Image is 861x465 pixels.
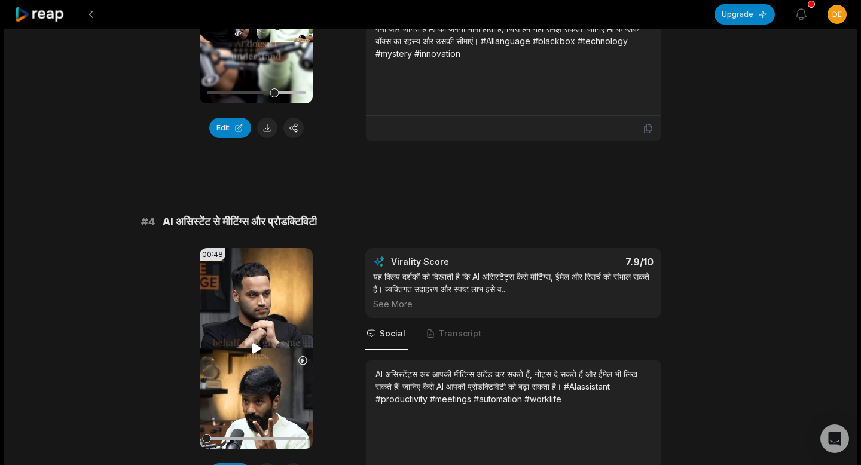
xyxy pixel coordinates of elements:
nav: Tabs [365,318,661,350]
span: # 4 [141,213,155,230]
button: Edit [209,118,251,138]
div: यह क्लिप दर्शकों को दिखाती है कि AI असिस्टेंट्स कैसे मीटिंग्स, ईमेल और रिसर्च को संभाल सकते हैं। ... [373,270,654,310]
span: Transcript [439,328,481,339]
div: Open Intercom Messenger [820,424,849,453]
button: Upgrade [715,4,775,25]
video: Your browser does not support mp4 format. [200,248,313,449]
div: 7.9 /10 [526,256,654,268]
span: Social [380,328,405,339]
div: Virality Score [391,256,520,268]
div: क्या आप जानते हैं AI की अपनी भाषा होती है, जिसे हम नहीं समझ सकते? जानिए AI के ब्लैक बॉक्स का रहस्... [375,22,651,60]
span: AI असिस्टेंट से मीटिंग्स और प्रोडक्टिविटी [163,213,317,230]
div: See More [373,298,654,310]
div: AI असिस्टेंट्स अब आपकी मीटिंग्स अटेंड कर सकते हैं, नोट्स दे सकते हैं और ईमेल भी लिख सकते हैं! जान... [375,368,651,405]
